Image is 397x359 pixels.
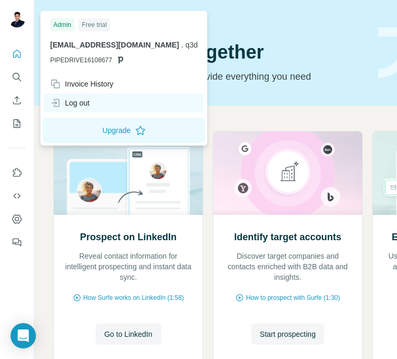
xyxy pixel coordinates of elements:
button: Enrich CSV [8,91,25,110]
div: Log out [50,98,90,108]
h2: Prospect on LinkedIn [80,230,176,244]
p: Discover target companies and contacts enriched with B2B data and insights. [224,251,352,282]
span: How Surfe works on LinkedIn (1:58) [83,293,184,303]
span: Go to LinkedIn [104,329,152,339]
button: Start prospecting [251,324,324,345]
span: . [181,41,183,49]
h2: Identify target accounts [234,230,341,244]
button: Quick start [8,44,25,63]
button: My lists [8,114,25,133]
img: Prospect on LinkedIn [53,131,203,215]
span: [EMAIL_ADDRESS][DOMAIN_NAME] [50,41,179,49]
div: Invoice History [50,79,114,89]
button: Upgrade [43,118,205,143]
div: Free trial [79,18,110,31]
p: Reveal contact information for intelligent prospecting and instant data sync. [64,251,192,282]
div: Admin [50,18,74,31]
span: Start prospecting [260,329,316,339]
div: Open Intercom Messenger [11,323,36,348]
button: Go to LinkedIn [96,324,160,345]
button: Use Surfe on LinkedIn [8,163,25,182]
h1: Let’s prospect together [53,42,365,63]
span: How to prospect with Surfe (1:30) [246,293,340,303]
button: Use Surfe API [8,186,25,205]
img: Avatar [8,11,25,27]
span: q3d [185,41,197,49]
img: Identify target accounts [213,131,363,215]
div: Quick start [53,12,365,23]
span: PIPEDRIVE16108677 [50,55,112,65]
button: Dashboard [8,210,25,229]
button: Search [8,68,25,87]
button: Feedback [8,233,25,252]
